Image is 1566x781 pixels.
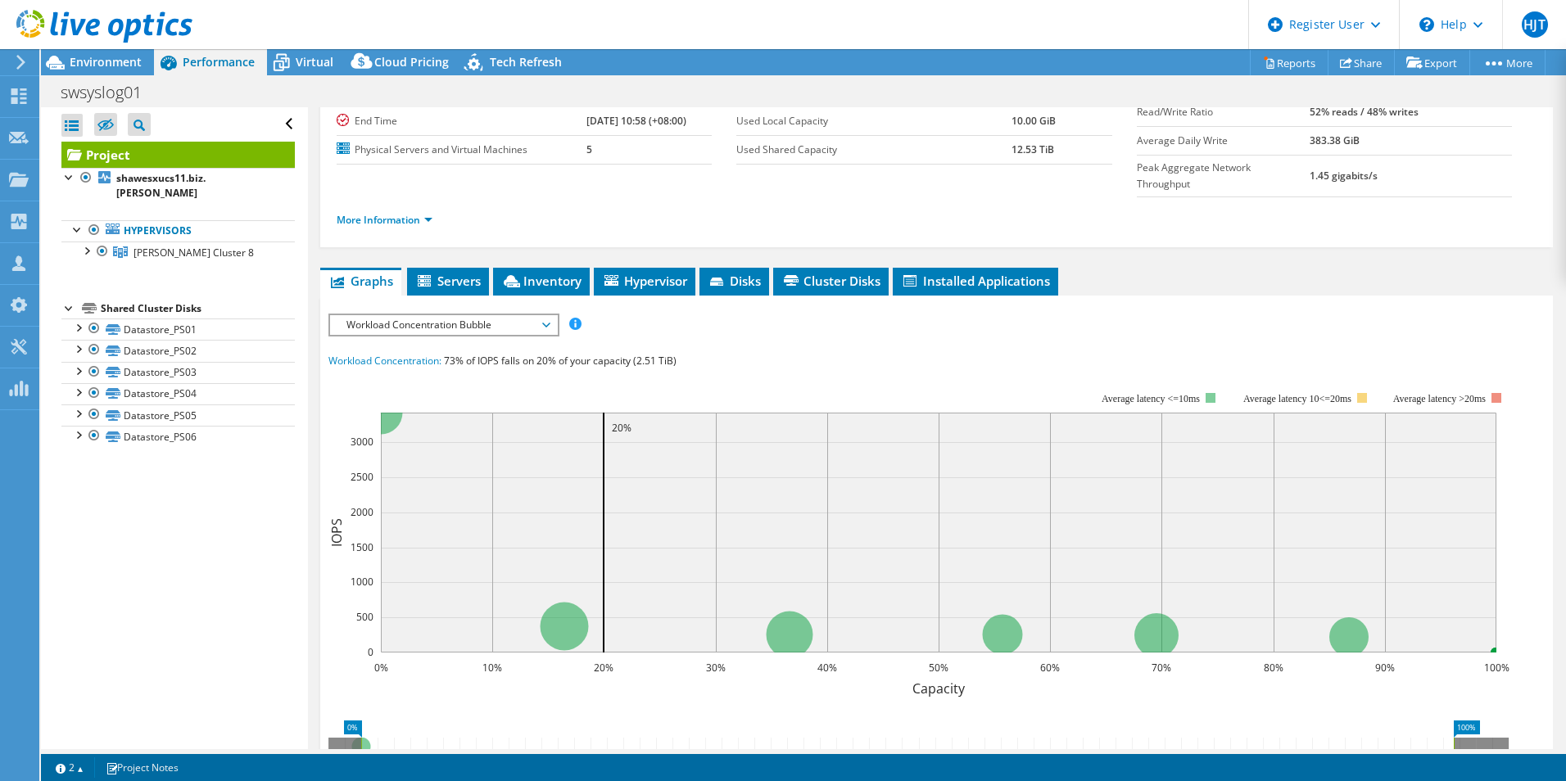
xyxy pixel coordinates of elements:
[1394,50,1470,75] a: Export
[1250,50,1328,75] a: Reports
[53,84,167,102] h1: swsyslog01
[1310,133,1360,147] b: 383.38 GiB
[1152,661,1171,675] text: 70%
[44,757,95,778] a: 2
[1137,133,1310,149] label: Average Daily Write
[1328,50,1395,75] a: Share
[586,114,686,128] b: [DATE] 10:58 (+08:00)
[338,315,549,335] span: Workload Concentration Bubble
[1469,50,1546,75] a: More
[781,273,880,289] span: Cluster Disks
[116,171,206,200] b: shawesxucs11.biz.[PERSON_NAME]
[61,426,295,447] a: Datastore_PS06
[61,242,295,263] a: Shaw Cluster 8
[1243,393,1351,404] tspan: Average latency 10<=20ms
[1012,142,1054,156] b: 12.53 TiB
[351,435,373,449] text: 3000
[1137,104,1310,120] label: Read/Write Ratio
[70,54,142,70] span: Environment
[351,505,373,519] text: 2000
[736,142,1012,158] label: Used Shared Capacity
[586,142,592,156] b: 5
[61,404,295,426] a: Datastore_PS05
[373,661,387,675] text: 0%
[912,679,966,697] text: Capacity
[1137,160,1310,192] label: Peak Aggregate Network Throughput
[296,54,333,70] span: Virtual
[1522,11,1548,38] span: HJT
[61,362,295,383] a: Datastore_PS03
[351,470,373,484] text: 2500
[594,661,613,675] text: 20%
[328,354,441,368] span: Workload Concentration:
[482,661,502,675] text: 10%
[736,113,1012,129] label: Used Local Capacity
[61,340,295,361] a: Datastore_PS02
[94,757,190,778] a: Project Notes
[61,318,295,340] a: Datastore_PS01
[337,142,586,158] label: Physical Servers and Virtual Machines
[444,354,677,368] span: 73% of IOPS falls on 20% of your capacity (2.51 TiB)
[1393,393,1486,404] text: Average latency >20ms
[1375,661,1395,675] text: 90%
[415,273,481,289] span: Servers
[1040,661,1060,675] text: 60%
[706,661,726,675] text: 30%
[708,273,761,289] span: Disks
[612,421,631,435] text: 20%
[61,383,295,404] a: Datastore_PS04
[602,273,687,289] span: Hypervisor
[817,661,837,675] text: 40%
[1419,17,1434,32] svg: \n
[368,645,373,659] text: 0
[351,575,373,589] text: 1000
[328,273,393,289] span: Graphs
[501,273,582,289] span: Inventory
[183,54,255,70] span: Performance
[351,540,373,554] text: 1500
[134,246,254,260] span: [PERSON_NAME] Cluster 8
[61,220,295,242] a: Hypervisors
[101,299,295,318] div: Shared Cluster Disks
[356,610,373,624] text: 500
[61,168,295,204] a: shawesxucs11.biz.[PERSON_NAME]
[1310,105,1419,119] b: 52% reads / 48% writes
[337,113,586,129] label: End Time
[61,142,295,168] a: Project
[1012,114,1056,128] b: 10.00 GiB
[328,518,346,547] text: IOPS
[1483,661,1509,675] text: 100%
[490,54,562,70] span: Tech Refresh
[1102,393,1200,404] tspan: Average latency <=10ms
[337,213,432,227] a: More Information
[929,661,948,675] text: 50%
[1310,169,1378,183] b: 1.45 gigabits/s
[901,273,1050,289] span: Installed Applications
[1264,661,1283,675] text: 80%
[374,54,449,70] span: Cloud Pricing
